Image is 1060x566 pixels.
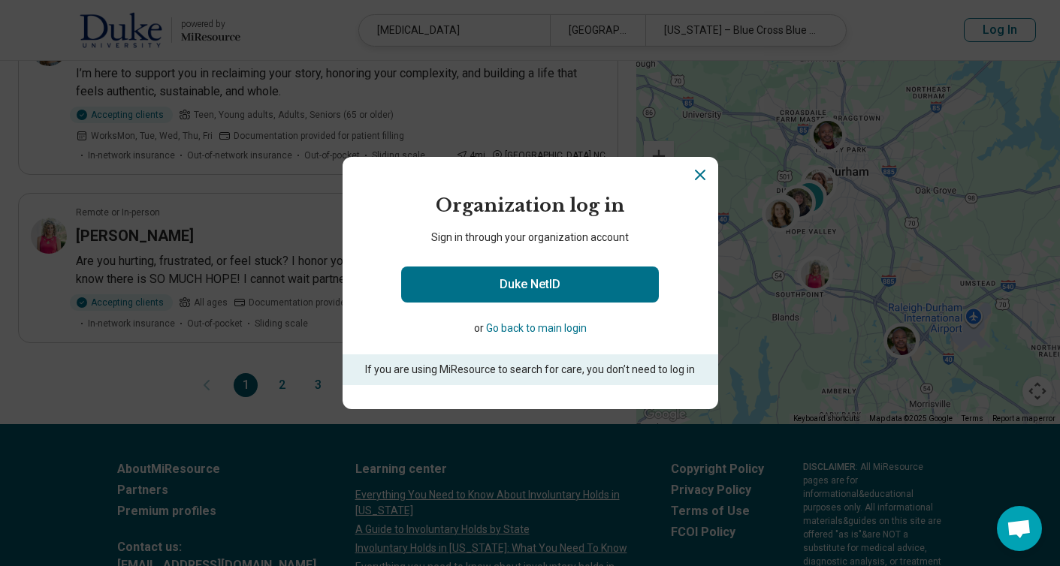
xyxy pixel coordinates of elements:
a: Duke NetID [401,266,659,303]
button: Go back to main login [486,321,587,336]
button: Close [691,166,709,184]
p: Sign in through your organization account [343,230,718,245]
section: Login Dialog [343,157,718,410]
p: If you are using MiResource to search for care, you don’t need to log in [343,354,718,385]
p: or [350,321,711,336]
h2: Organization log in [343,193,718,218]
